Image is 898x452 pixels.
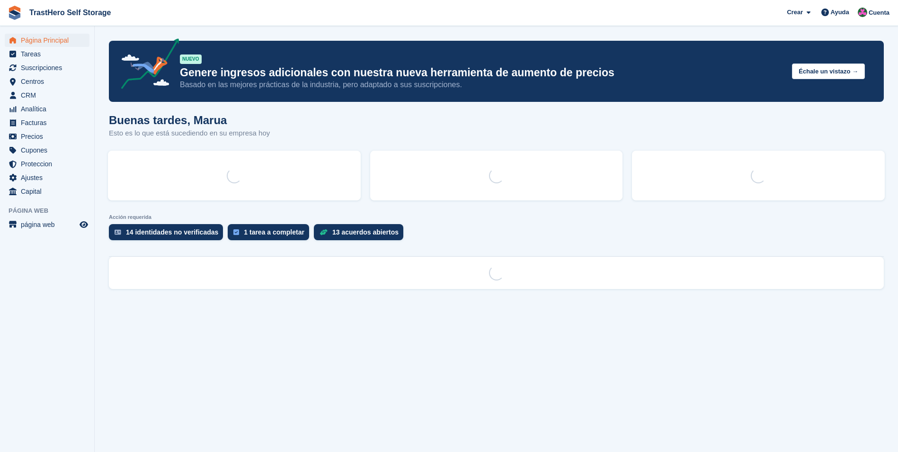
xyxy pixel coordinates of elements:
a: 13 acuerdos abiertos [314,224,408,245]
span: Centros [21,75,78,88]
a: menu [5,144,89,157]
a: menu [5,130,89,143]
span: Página Principal [21,34,78,47]
img: stora-icon-8386f47178a22dfd0bd8f6a31ec36ba5ce8667c1dd55bd0f319d3a0aa187defe.svg [8,6,22,20]
span: Precios [21,130,78,143]
img: deal-1b604bf984904fb50ccaf53a9ad4b4a5d6e5aea283cecdc64d6e3604feb123c2.svg [320,229,328,235]
a: Vista previa de la tienda [78,219,89,230]
span: Crear [787,8,803,17]
a: menú [5,218,89,231]
span: Cupones [21,144,78,157]
p: Acción requerida [109,214,884,220]
h1: Buenas tardes, Marua [109,114,270,127]
span: Proteccion [21,157,78,171]
button: Échale un vistazo → [792,63,865,79]
a: menu [5,89,89,102]
a: 14 identidades no verificadas [109,224,228,245]
span: Cuenta [869,8,889,18]
img: verify_identity-adf6edd0f0f0b5bbfe63781bf79b02c33cf7c696d77639b501bdc392416b5a36.svg [115,229,121,235]
a: menu [5,157,89,171]
p: Genere ingresos adicionales con nuestra nueva herramienta de aumento de precios [180,66,784,80]
a: menu [5,47,89,61]
a: menu [5,116,89,129]
a: menu [5,171,89,184]
a: 1 tarea a completar [228,224,314,245]
a: menu [5,75,89,88]
a: menu [5,185,89,198]
span: página web [21,218,78,231]
a: menu [5,34,89,47]
span: Ajustes [21,171,78,184]
div: 1 tarea a completar [244,228,304,236]
span: Ayuda [831,8,849,17]
img: Marua Grioui [858,8,867,17]
img: price-adjustments-announcement-icon-8257ccfd72463d97f412b2fc003d46551f7dbcb40ab6d574587a9cd5c0d94... [113,38,179,92]
a: menu [5,61,89,74]
img: task-75834270c22a3079a89374b754ae025e5fb1db73e45f91037f5363f120a921f8.svg [233,229,239,235]
span: Suscripciones [21,61,78,74]
span: Página web [9,206,94,216]
a: menu [5,102,89,116]
div: 14 identidades no verificadas [126,228,218,236]
div: NUEVO [180,54,202,64]
p: Esto es lo que está sucediendo en su empresa hoy [109,128,270,139]
span: Capital [21,185,78,198]
p: Basado en las mejores prácticas de la industria, pero adaptado a sus suscripciones. [180,80,784,90]
div: 13 acuerdos abiertos [332,228,399,236]
a: TrastHero Self Storage [26,5,115,20]
span: Analítica [21,102,78,116]
span: Facturas [21,116,78,129]
span: Tareas [21,47,78,61]
span: CRM [21,89,78,102]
